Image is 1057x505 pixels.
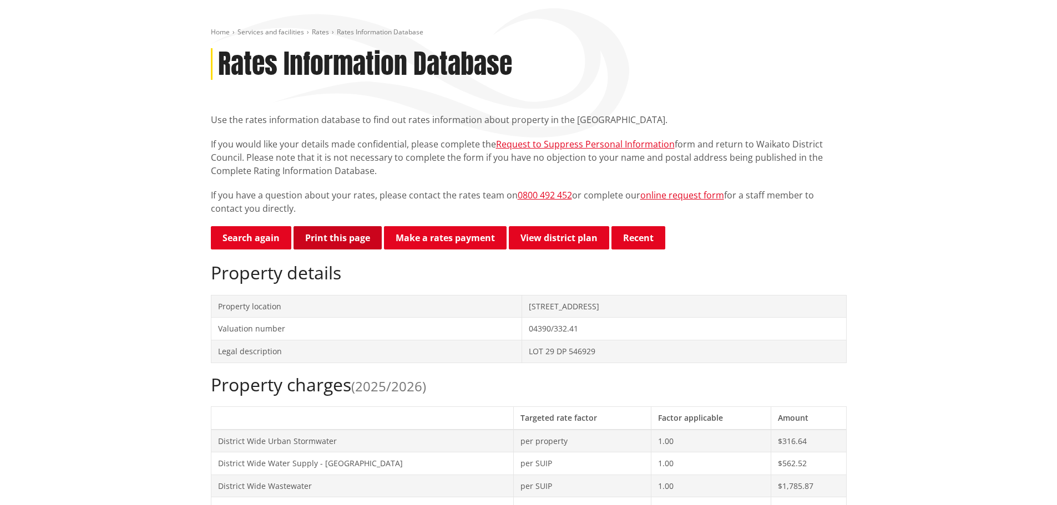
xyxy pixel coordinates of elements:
[237,27,304,37] a: Services and facilities
[218,48,512,80] h1: Rates Information Database
[522,295,846,318] td: [STREET_ADDRESS]
[513,406,651,429] th: Targeted rate factor
[522,318,846,340] td: 04390/332.41
[384,226,507,249] a: Make a rates payment
[211,340,522,363] td: Legal description
[771,430,846,452] td: $316.64
[1006,458,1046,498] iframe: Messenger Launcher
[337,27,423,37] span: Rates Information Database
[640,189,724,201] a: online request form
[351,377,426,395] span: (2025/2026)
[211,188,847,215] p: If you have a question about your rates, please contact the rates team on or complete our for a s...
[211,262,847,283] h2: Property details
[771,406,846,429] th: Amount
[496,138,675,150] a: Request to Suppress Personal Information
[771,452,846,475] td: $562.52
[771,475,846,497] td: $1,785.87
[211,137,847,177] p: If you would like your details made confidential, please complete the form and return to Waikato ...
[651,475,771,497] td: 1.00
[211,430,513,452] td: District Wide Urban Stormwater
[513,430,651,452] td: per property
[513,452,651,475] td: per SUIP
[522,340,846,363] td: LOT 29 DP 546929
[211,475,513,497] td: District Wide Wastewater
[211,295,522,318] td: Property location
[211,113,847,126] p: Use the rates information database to find out rates information about property in the [GEOGRAPHI...
[651,430,771,452] td: 1.00
[211,374,847,395] h2: Property charges
[513,475,651,497] td: per SUIP
[294,226,382,249] button: Print this page
[312,27,329,37] a: Rates
[211,226,291,249] a: Search again
[509,226,609,249] a: View district plan
[518,189,572,201] a: 0800 492 452
[651,452,771,475] td: 1.00
[651,406,771,429] th: Factor applicable
[211,27,230,37] a: Home
[211,318,522,340] td: Valuation number
[211,452,513,475] td: District Wide Water Supply - [GEOGRAPHIC_DATA]
[211,28,847,37] nav: breadcrumb
[611,226,665,249] button: Recent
